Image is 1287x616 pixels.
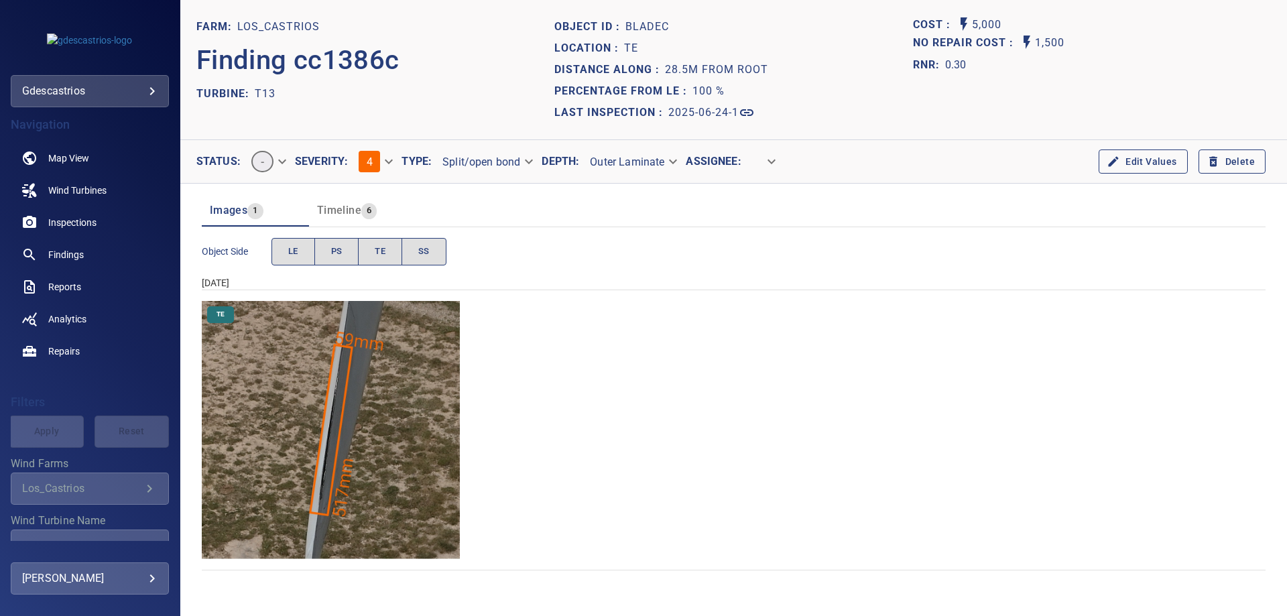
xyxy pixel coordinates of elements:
[554,19,625,35] p: Object ID :
[741,150,784,174] div: ​
[375,244,385,259] span: TE
[48,280,81,294] span: Reports
[11,142,169,174] a: map noActive
[11,515,169,526] label: Wind Turbine Name
[972,16,1001,34] p: 5,000
[956,16,972,32] svg: Auto Cost
[11,75,169,107] div: gdescastrios
[913,16,956,34] span: The base labour and equipment costs to repair the finding. Does not include the loss of productio...
[11,303,169,335] a: analytics noActive
[913,37,1019,50] h1: No Repair Cost :
[668,105,755,121] a: 2025-06-24-1
[358,238,402,265] button: TE
[202,245,271,258] span: Object Side
[625,19,669,35] p: bladeC
[331,244,343,259] span: PS
[196,40,400,80] p: Finding cc1386c
[271,238,315,265] button: LE
[11,174,169,206] a: windturbines noActive
[255,86,275,102] p: T13
[554,62,665,78] p: Distance along :
[1019,34,1035,50] svg: Auto No Repair Cost
[22,80,158,102] div: gdescastrios
[48,248,84,261] span: Findings
[253,156,272,168] span: -
[11,271,169,303] a: reports noActive
[361,203,377,219] span: 6
[542,156,579,167] label: Depth :
[418,244,430,259] span: SS
[624,40,638,56] p: TE
[11,458,169,469] label: Wind Farms
[196,86,255,102] p: TURBINE:
[348,145,402,178] div: 4
[48,151,89,165] span: Map View
[668,105,739,121] p: 2025-06-24-1
[210,204,247,217] span: Images
[48,345,80,358] span: Repairs
[48,312,86,326] span: Analytics
[579,150,686,174] div: Outer Laminate
[241,145,295,178] div: -
[913,19,956,32] h1: Cost :
[237,19,320,35] p: Los_Castrios
[665,62,768,78] p: 28.5m from root
[11,206,169,239] a: inspections noActive
[202,276,1266,290] div: [DATE]
[247,203,263,219] span: 1
[367,156,373,168] span: 4
[1099,149,1187,174] button: Edit Values
[554,83,692,99] p: Percentage from LE :
[48,184,107,197] span: Wind Turbines
[913,57,945,73] h1: RNR:
[288,244,298,259] span: LE
[945,57,967,73] p: 0.30
[317,204,361,217] span: Timeline
[202,301,460,559] img: Los_Castrios/T13/2025-06-24-1/2025-06-24-1/image45wp52.jpg
[48,216,97,229] span: Inspections
[11,118,169,131] h4: Navigation
[686,156,741,167] label: Assignee :
[11,239,169,271] a: findings noActive
[554,105,668,121] p: Last Inspection :
[11,530,169,562] div: Wind Turbine Name
[208,310,233,319] span: TE
[295,156,348,167] label: Severity :
[402,238,446,265] button: SS
[271,238,446,265] div: objectSide
[196,19,237,35] p: FARM:
[432,150,542,174] div: Split/open bond
[554,40,624,56] p: Location :
[196,156,241,167] label: Status :
[913,34,1019,52] span: Projected additional costs incurred by waiting 1 year to repair. This is a function of possible i...
[22,482,141,495] div: Los_Castrios
[22,568,158,589] div: [PERSON_NAME]
[47,34,132,47] img: gdescastrios-logo
[11,335,169,367] a: repairs noActive
[1199,149,1266,174] button: Delete
[11,473,169,505] div: Wind Farms
[402,156,432,167] label: Type :
[314,238,359,265] button: PS
[1035,34,1064,52] p: 1,500
[11,395,169,409] h4: Filters
[913,54,967,76] span: The ratio of the additional incurred cost of repair in 1 year and the cost of repairing today. Fi...
[692,83,725,99] p: 100 %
